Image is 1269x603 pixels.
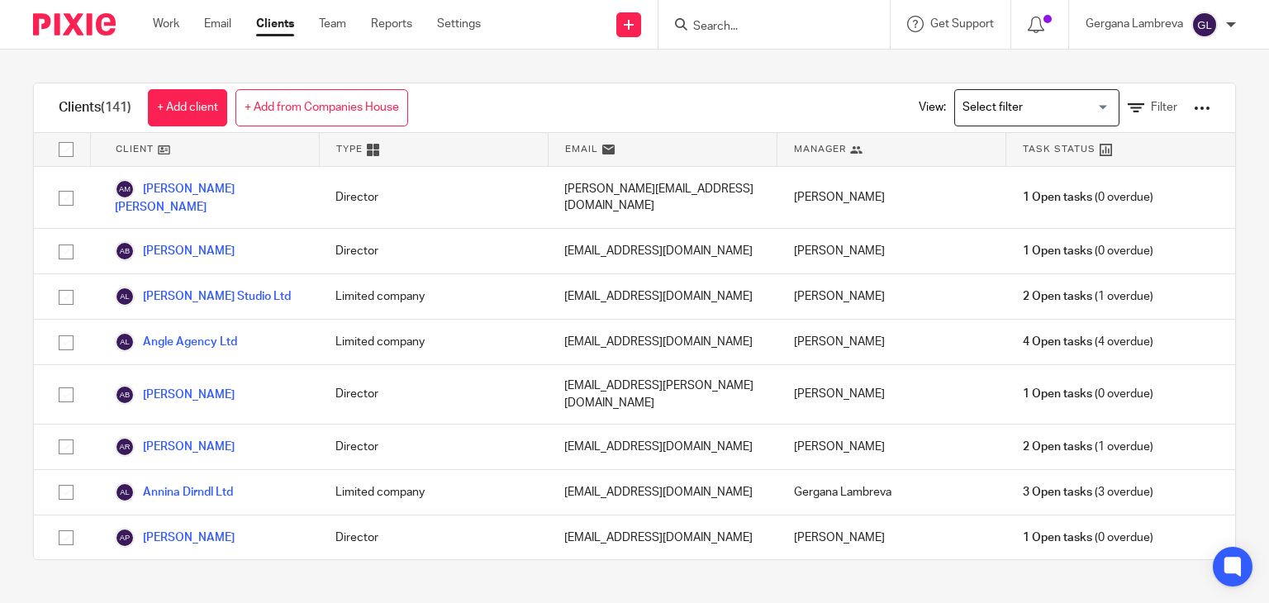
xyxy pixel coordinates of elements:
[1023,334,1092,350] span: 4 Open tasks
[115,385,135,405] img: svg%3E
[548,470,777,515] div: [EMAIL_ADDRESS][DOMAIN_NAME]
[115,437,235,457] a: [PERSON_NAME]
[548,320,777,364] div: [EMAIL_ADDRESS][DOMAIN_NAME]
[115,482,135,502] img: svg%3E
[1023,484,1153,501] span: (3 overdue)
[33,13,116,36] img: Pixie
[548,425,777,469] div: [EMAIL_ADDRESS][DOMAIN_NAME]
[777,320,1006,364] div: [PERSON_NAME]
[548,229,777,273] div: [EMAIL_ADDRESS][DOMAIN_NAME]
[115,528,235,548] a: [PERSON_NAME]
[115,241,235,261] a: [PERSON_NAME]
[1023,243,1153,259] span: (0 overdue)
[548,274,777,319] div: [EMAIL_ADDRESS][DOMAIN_NAME]
[115,287,135,306] img: svg%3E
[319,229,548,273] div: Director
[115,332,135,352] img: svg%3E
[894,83,1210,132] div: View:
[101,101,131,114] span: (141)
[1023,288,1092,305] span: 2 Open tasks
[1023,243,1092,259] span: 1 Open tasks
[777,365,1006,424] div: [PERSON_NAME]
[1023,142,1096,156] span: Task Status
[1023,288,1153,305] span: (1 overdue)
[957,93,1110,122] input: Search for option
[777,470,1006,515] div: Gergana Lambreva
[548,365,777,424] div: [EMAIL_ADDRESS][PERSON_NAME][DOMAIN_NAME]
[1023,386,1153,402] span: (0 overdue)
[115,528,135,548] img: svg%3E
[437,16,481,32] a: Settings
[777,515,1006,560] div: [PERSON_NAME]
[319,274,548,319] div: Limited company
[115,482,233,502] a: Annina Dirndl Ltd
[777,274,1006,319] div: [PERSON_NAME]
[115,437,135,457] img: svg%3E
[548,167,777,228] div: [PERSON_NAME][EMAIL_ADDRESS][DOMAIN_NAME]
[336,142,363,156] span: Type
[565,142,598,156] span: Email
[115,241,135,261] img: svg%3E
[777,229,1006,273] div: [PERSON_NAME]
[115,385,235,405] a: [PERSON_NAME]
[1023,189,1092,206] span: 1 Open tasks
[1023,529,1153,546] span: (0 overdue)
[1023,439,1153,455] span: (1 overdue)
[59,99,131,116] h1: Clients
[1023,334,1153,350] span: (4 overdue)
[777,425,1006,469] div: [PERSON_NAME]
[371,16,412,32] a: Reports
[1023,189,1153,206] span: (0 overdue)
[115,179,302,216] a: [PERSON_NAME] [PERSON_NAME]
[115,179,135,199] img: svg%3E
[319,16,346,32] a: Team
[319,515,548,560] div: Director
[256,16,294,32] a: Clients
[148,89,227,126] a: + Add client
[115,332,237,352] a: Angle Agency Ltd
[204,16,231,32] a: Email
[930,18,994,30] span: Get Support
[50,134,82,165] input: Select all
[153,16,179,32] a: Work
[235,89,408,126] a: + Add from Companies House
[954,89,1119,126] div: Search for option
[1151,102,1177,113] span: Filter
[1086,16,1183,32] p: Gergana Lambreva
[1191,12,1218,38] img: svg%3E
[777,167,1006,228] div: [PERSON_NAME]
[1023,484,1092,501] span: 3 Open tasks
[319,320,548,364] div: Limited company
[1023,529,1092,546] span: 1 Open tasks
[548,515,777,560] div: [EMAIL_ADDRESS][DOMAIN_NAME]
[319,167,548,228] div: Director
[115,287,291,306] a: [PERSON_NAME] Studio Ltd
[794,142,846,156] span: Manager
[319,470,548,515] div: Limited company
[319,425,548,469] div: Director
[1023,386,1092,402] span: 1 Open tasks
[692,20,840,35] input: Search
[116,142,154,156] span: Client
[1023,439,1092,455] span: 2 Open tasks
[319,365,548,424] div: Director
